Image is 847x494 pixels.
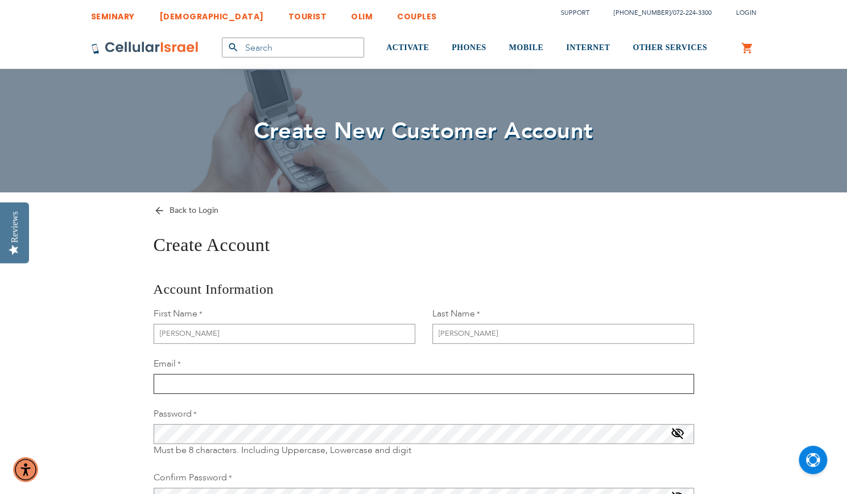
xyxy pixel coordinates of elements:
input: Search [222,38,364,57]
h3: Account Information [154,280,694,299]
span: Password [154,407,192,420]
a: INTERNET [566,27,610,69]
a: COUPLES [397,3,437,24]
span: MOBILE [509,43,544,52]
span: Back to Login [170,205,218,216]
li: / [602,5,712,21]
span: INTERNET [566,43,610,52]
span: Email [154,357,176,370]
a: [PHONE_NUMBER] [614,9,671,17]
a: MOBILE [509,27,544,69]
a: ACTIVATE [386,27,429,69]
input: First Name [154,324,415,344]
span: Confirm Password [154,471,227,484]
div: Reviews [10,211,20,242]
a: OTHER SERVICES [633,27,707,69]
span: Must be 8 characters. Including Uppercase, Lowercase and digit [154,444,411,456]
a: SEMINARY [91,3,135,24]
input: Last Name [432,324,694,344]
span: Login [736,9,757,17]
span: ACTIVATE [386,43,429,52]
img: Cellular Israel Logo [91,41,199,55]
a: Support [561,9,589,17]
a: PHONES [452,27,486,69]
input: Email [154,374,694,394]
a: [DEMOGRAPHIC_DATA] [159,3,264,24]
a: 072-224-3300 [673,9,712,17]
span: Create Account [154,234,270,255]
span: Last Name [432,307,475,320]
a: Back to Login [154,205,218,216]
span: OTHER SERVICES [633,43,707,52]
div: Accessibility Menu [13,457,38,482]
a: OLIM [351,3,373,24]
span: First Name [154,307,197,320]
a: TOURIST [288,3,327,24]
span: PHONES [452,43,486,52]
span: Create New Customer Account [254,116,593,147]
